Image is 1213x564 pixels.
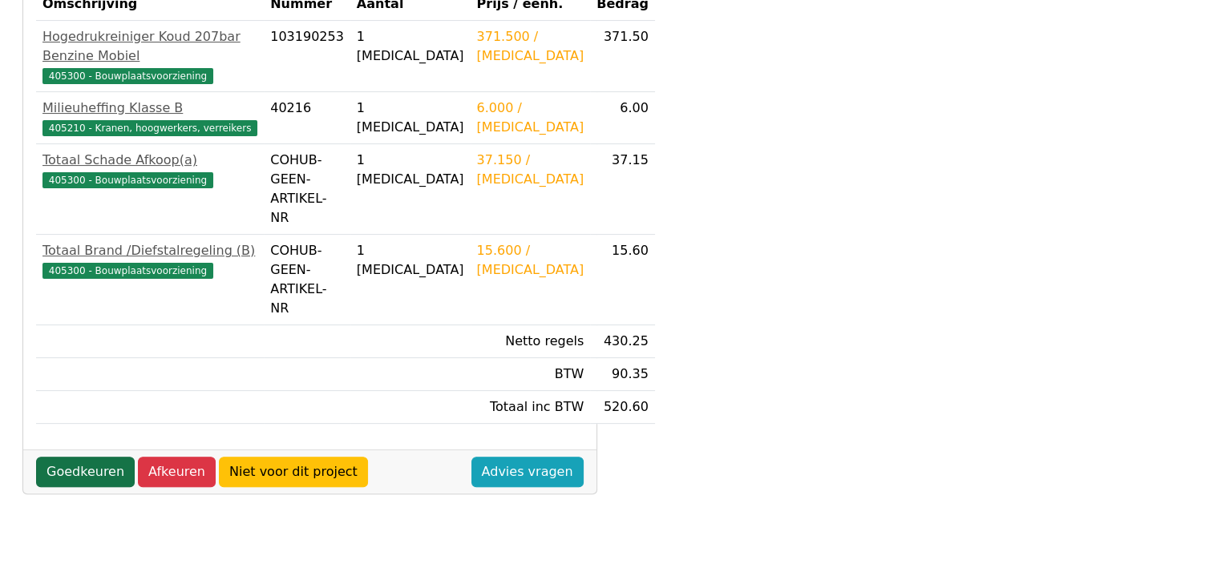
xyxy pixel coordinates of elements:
td: Totaal inc BTW [471,391,591,424]
td: 15.60 [590,235,655,325]
a: Totaal Schade Afkoop(a)405300 - Bouwplaatsvoorziening [42,151,257,189]
a: Milieuheffing Klasse B405210 - Kranen, hoogwerkers, verreikers [42,99,257,137]
a: Niet voor dit project [219,457,368,487]
span: 405300 - Bouwplaatsvoorziening [42,172,213,188]
div: Milieuheffing Klasse B [42,99,257,118]
a: Advies vragen [471,457,584,487]
div: 15.600 / [MEDICAL_DATA] [477,241,584,280]
td: 37.15 [590,144,655,235]
td: 103190253 [264,21,350,92]
a: Afkeuren [138,457,216,487]
div: Totaal Schade Afkoop(a) [42,151,257,170]
div: 6.000 / [MEDICAL_DATA] [477,99,584,137]
td: 6.00 [590,92,655,144]
td: Netto regels [471,325,591,358]
div: Hogedrukreiniger Koud 207bar Benzine Mobiel [42,27,257,66]
td: COHUB-GEEN-ARTIKEL-NR [264,144,350,235]
span: 405300 - Bouwplaatsvoorziening [42,263,213,279]
td: 90.35 [590,358,655,391]
span: 405210 - Kranen, hoogwerkers, verreikers [42,120,257,136]
td: COHUB-GEEN-ARTIKEL-NR [264,235,350,325]
div: 1 [MEDICAL_DATA] [357,241,464,280]
div: 1 [MEDICAL_DATA] [357,99,464,137]
td: 430.25 [590,325,655,358]
div: 1 [MEDICAL_DATA] [357,151,464,189]
div: 37.150 / [MEDICAL_DATA] [477,151,584,189]
span: 405300 - Bouwplaatsvoorziening [42,68,213,84]
td: 371.50 [590,21,655,92]
div: 1 [MEDICAL_DATA] [357,27,464,66]
a: Goedkeuren [36,457,135,487]
td: 40216 [264,92,350,144]
a: Hogedrukreiniger Koud 207bar Benzine Mobiel405300 - Bouwplaatsvoorziening [42,27,257,85]
a: Totaal Brand /Diefstalregeling (B)405300 - Bouwplaatsvoorziening [42,241,257,280]
div: 371.500 / [MEDICAL_DATA] [477,27,584,66]
td: BTW [471,358,591,391]
div: Totaal Brand /Diefstalregeling (B) [42,241,257,260]
td: 520.60 [590,391,655,424]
